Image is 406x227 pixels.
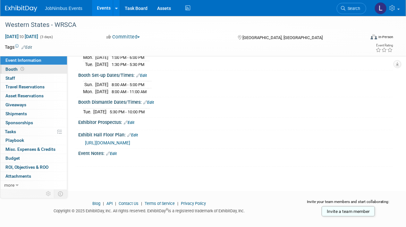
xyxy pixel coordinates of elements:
[0,118,67,127] a: Sponsorships
[322,206,375,216] a: Invite a team member
[78,97,393,106] div: Booth Dismantle Dates/Times:
[242,35,323,40] span: [GEOGRAPHIC_DATA], [GEOGRAPHIC_DATA]
[5,5,37,12] img: ExhibitDay
[5,147,55,152] span: Misc. Expenses & Credits
[376,44,393,47] div: Event Rating
[5,111,27,116] span: Shipments
[5,93,44,98] span: Asset Reservations
[114,201,118,206] span: |
[95,88,108,95] td: [DATE]
[5,102,26,107] span: Giveaways
[112,55,144,60] span: 1:00 PM - 6:00 PM
[181,201,206,206] a: Privacy Policy
[78,70,393,79] div: Booth Set-up Dates/Times:
[5,129,16,134] span: Tasks
[378,35,393,39] div: In-Person
[112,82,144,87] span: 8:00 AM - 5:00 PM
[43,190,54,198] td: Personalize Event Tab Strip
[112,62,144,67] span: 1:30 PM - 5:30 PM
[176,201,180,206] span: |
[345,6,360,11] span: Search
[166,208,168,211] sup: ®
[0,74,67,83] a: Staff
[83,88,95,95] td: Mon.
[93,108,106,115] td: [DATE]
[0,154,67,163] a: Budget
[85,140,130,145] a: [URL][DOMAIN_NAME]
[119,201,139,206] a: Contact Us
[0,65,67,74] a: Booth
[21,45,32,50] a: Edit
[371,34,377,39] img: Format-Inperson.png
[0,181,67,190] a: more
[0,136,67,145] a: Playbook
[19,34,25,39] span: to
[95,54,108,61] td: [DATE]
[5,120,33,125] span: Sponsorships
[5,156,20,161] span: Budget
[0,83,67,91] a: Travel Reservations
[101,201,106,206] span: |
[0,109,67,118] a: Shipments
[83,81,95,88] td: Sun.
[5,44,32,50] td: Tags
[145,201,175,206] a: Terms of Service
[5,76,15,81] span: Staff
[78,118,393,126] div: Exhibitor Prospectus:
[5,34,38,39] span: [DATE] [DATE]
[0,163,67,172] a: ROI, Objectives & ROO
[5,207,294,214] div: Copyright © 2025 ExhibitDay, Inc. All rights reserved. ExhibitDay is a registered trademark of Ex...
[0,145,67,154] a: Misc. Expenses & Credits
[78,130,393,138] div: Exhibit Hall Floor Plan:
[45,6,82,11] span: JobNimbus Events
[39,35,53,39] span: (3 days)
[124,120,134,125] a: Edit
[112,89,147,94] span: 8:00 AM - 11:00 AM
[19,67,25,71] span: Booth not reserved yet
[95,61,108,68] td: [DATE]
[136,73,147,78] a: Edit
[0,92,67,100] a: Asset Reservations
[78,149,393,157] div: Event Notes:
[106,201,113,206] a: API
[5,174,31,179] span: Attachments
[5,84,45,89] span: Travel Reservations
[140,201,144,206] span: |
[0,172,67,181] a: Attachments
[3,19,360,31] div: Western States - WRSCA
[110,109,145,114] span: 5:30 PM - 10:00 PM
[143,100,154,105] a: Edit
[0,127,67,136] a: Tasks
[95,81,108,88] td: [DATE]
[83,61,95,68] td: Tue.
[5,58,41,63] span: Event Information
[337,3,366,14] a: Search
[0,101,67,109] a: Giveaways
[83,108,93,115] td: Tue.
[83,54,95,61] td: Mon.
[92,201,100,206] a: Blog
[303,199,393,209] div: Invite your team members and start collaborating:
[0,56,67,65] a: Event Information
[5,138,24,143] span: Playbook
[336,33,393,43] div: Event Format
[104,34,142,40] button: Committed
[4,182,14,188] span: more
[375,2,387,14] img: Laly Matos
[54,190,67,198] td: Toggle Event Tabs
[5,165,48,170] span: ROI, Objectives & ROO
[5,67,25,72] span: Booth
[106,151,117,156] a: Edit
[127,133,138,137] a: Edit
